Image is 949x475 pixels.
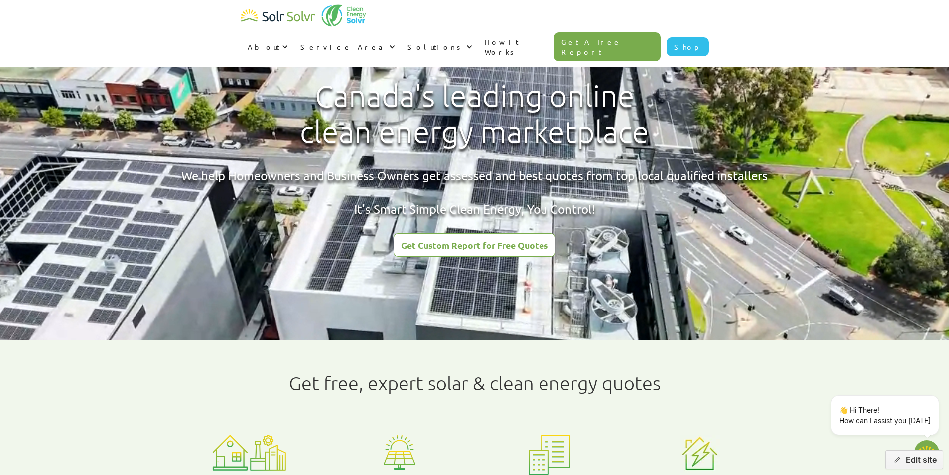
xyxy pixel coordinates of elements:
div: We help Homeowners and Business Owners get assessed and best quotes from top local qualified inst... [181,167,768,218]
h1: Canada's leading online clean energy marketplace [291,78,658,150]
div: Get Custom Report for Free Quotes [401,241,548,250]
div: Service Area [293,32,401,62]
div: About [241,32,293,62]
button: Edit site [885,450,943,469]
div: Solutions [401,32,478,62]
h1: Get free, expert solar & clean energy quotes [289,372,661,394]
div: Solutions [407,42,464,52]
button: Open chatbot widget [914,440,939,465]
p: 👋 Hi There! How can I assist you [DATE] [839,405,931,426]
a: How It Works [478,27,554,67]
div: Service Area [300,42,387,52]
img: 1702586718.png [914,440,939,465]
a: Get A Free Report [554,32,661,61]
a: Shop [667,37,709,56]
a: Get Custom Report for Free Quotes [394,233,555,257]
div: About [248,42,279,52]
